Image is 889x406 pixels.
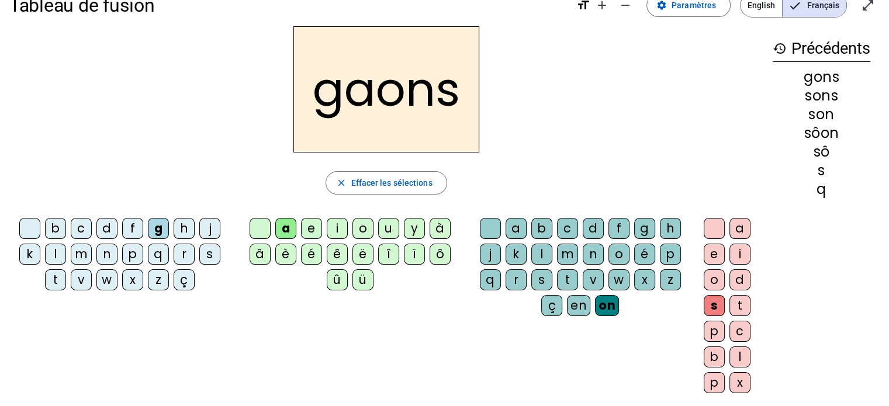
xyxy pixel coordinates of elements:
div: ê [327,244,348,265]
div: v [583,269,604,290]
div: c [71,218,92,239]
div: g [634,218,655,239]
div: l [729,346,750,367]
div: c [557,218,578,239]
div: p [122,244,143,265]
div: û [327,269,348,290]
div: r [174,244,195,265]
div: s [199,244,220,265]
div: n [96,244,117,265]
div: ô [430,244,451,265]
div: n [583,244,604,265]
button: Effacer les sélections [326,171,447,195]
div: x [729,372,750,393]
div: ç [174,269,195,290]
div: e [704,244,725,265]
div: u [378,218,399,239]
div: c [729,321,750,342]
div: h [174,218,195,239]
div: d [729,269,750,290]
div: gons [773,70,870,84]
div: à [430,218,451,239]
div: l [531,244,552,265]
div: son [773,107,870,122]
div: â [250,244,271,265]
div: t [557,269,578,290]
div: t [45,269,66,290]
div: x [122,269,143,290]
div: on [595,295,619,316]
div: t [729,295,750,316]
div: ï [404,244,425,265]
div: g [148,218,169,239]
div: sô [773,145,870,159]
div: b [45,218,66,239]
div: è [275,244,296,265]
div: o [608,244,629,265]
div: v [71,269,92,290]
div: a [729,218,750,239]
h2: gaons [293,26,479,152]
div: m [557,244,578,265]
div: d [96,218,117,239]
div: q [773,182,870,196]
div: k [19,244,40,265]
div: b [704,346,725,367]
div: p [704,372,725,393]
div: m [71,244,92,265]
div: é [634,244,655,265]
div: j [480,244,501,265]
div: d [583,218,604,239]
div: o [352,218,373,239]
div: k [506,244,527,265]
div: l [45,244,66,265]
div: sons [773,89,870,103]
div: q [480,269,501,290]
div: q [148,244,169,265]
h3: Précédents [773,36,870,62]
div: f [608,218,629,239]
div: s [704,295,725,316]
div: ü [352,269,373,290]
div: ç [541,295,562,316]
div: î [378,244,399,265]
div: ë [352,244,373,265]
div: z [660,269,681,290]
div: w [96,269,117,290]
div: j [199,218,220,239]
div: p [704,321,725,342]
div: p [660,244,681,265]
mat-icon: history [773,41,787,55]
span: Effacer les sélections [351,176,432,190]
div: i [729,244,750,265]
mat-icon: close [335,178,346,188]
div: x [634,269,655,290]
div: é [301,244,322,265]
div: en [567,295,590,316]
div: w [608,269,629,290]
div: h [660,218,681,239]
div: b [531,218,552,239]
div: y [404,218,425,239]
div: s [773,164,870,178]
div: o [704,269,725,290]
div: sôon [773,126,870,140]
div: z [148,269,169,290]
div: e [301,218,322,239]
div: r [506,269,527,290]
div: s [531,269,552,290]
div: a [506,218,527,239]
div: f [122,218,143,239]
div: i [327,218,348,239]
div: a [275,218,296,239]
